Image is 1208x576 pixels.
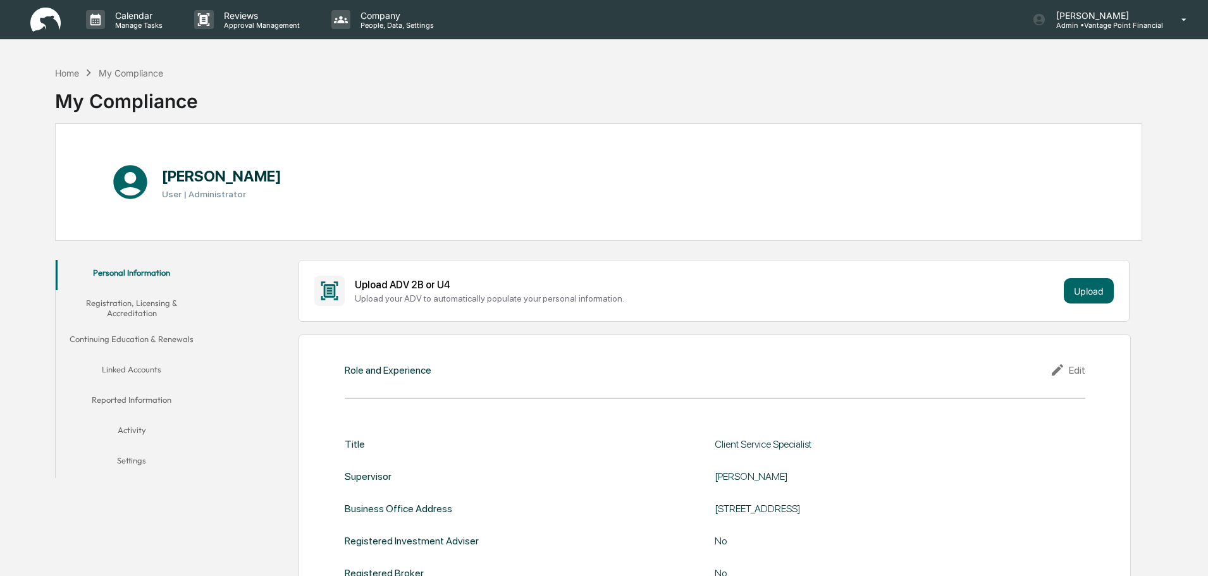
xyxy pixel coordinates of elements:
p: People, Data, Settings [350,21,440,30]
div: Upload your ADV to automatically populate your personal information. [355,293,1059,303]
div: [STREET_ADDRESS] [715,503,1031,515]
div: Role and Experience [345,364,431,376]
p: Admin • Vantage Point Financial [1046,21,1163,30]
button: Personal Information [56,260,207,290]
div: Edit [1050,362,1085,377]
p: Calendar [105,10,169,21]
div: Home [55,68,79,78]
div: My Compliance [55,80,198,113]
h1: [PERSON_NAME] [162,167,281,185]
p: Manage Tasks [105,21,169,30]
p: Approval Management [214,21,306,30]
div: Upload ADV 2B or U4 [355,279,1059,291]
p: Reviews [214,10,306,21]
button: Activity [56,417,207,448]
button: Settings [56,448,207,478]
h3: User | Administrator [162,189,281,199]
div: secondary tabs example [56,260,207,478]
button: Continuing Education & Renewals [56,326,207,357]
button: Upload [1064,278,1114,303]
div: Client Service Specialist [715,438,1031,450]
div: Supervisor [345,470,391,482]
div: My Compliance [99,68,163,78]
button: Registration, Licensing & Accreditation [56,290,207,326]
p: Company [350,10,440,21]
div: Business Office Address [345,503,452,515]
button: Reported Information [56,387,207,417]
div: Registered Investment Adviser [345,535,479,547]
img: logo [30,8,61,32]
button: Linked Accounts [56,357,207,387]
p: [PERSON_NAME] [1046,10,1163,21]
div: Title [345,438,365,450]
div: No [715,535,1031,547]
div: [PERSON_NAME] [715,470,1031,482]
